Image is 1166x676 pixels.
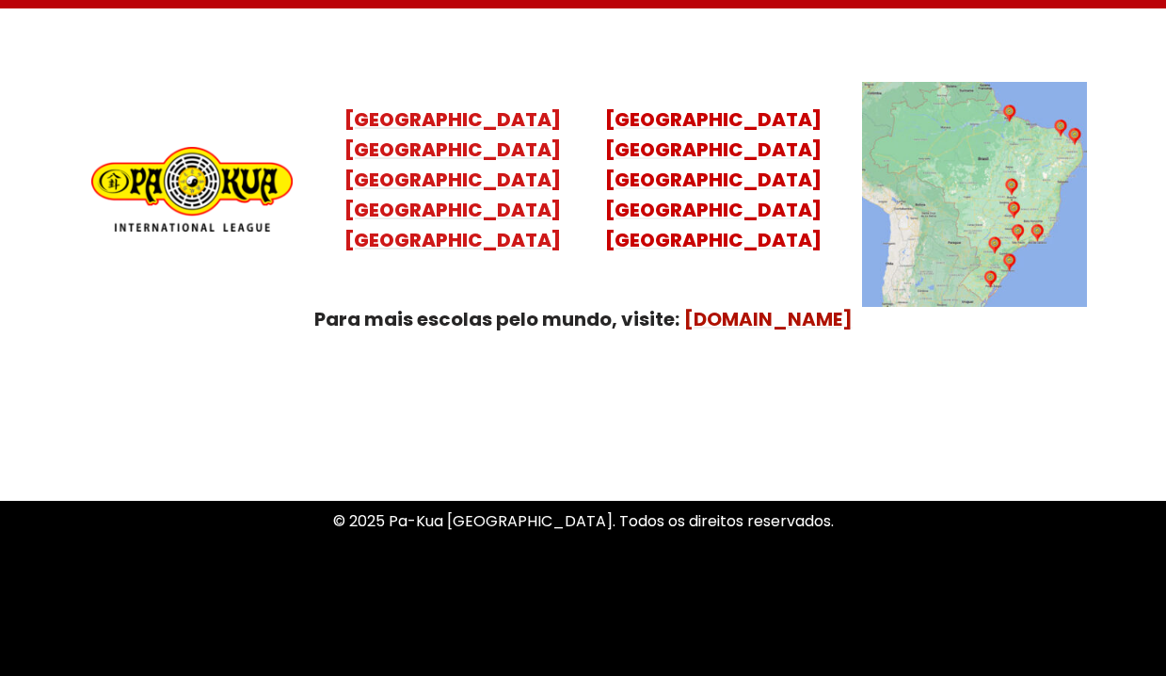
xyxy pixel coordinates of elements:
[344,137,561,253] mark: [GEOGRAPHIC_DATA] [GEOGRAPHIC_DATA] [GEOGRAPHIC_DATA] [GEOGRAPHIC_DATA]
[605,167,822,253] mark: [GEOGRAPHIC_DATA] [GEOGRAPHIC_DATA] [GEOGRAPHIC_DATA]
[605,106,822,163] mark: [GEOGRAPHIC_DATA] [GEOGRAPHIC_DATA]
[314,306,679,332] strong: Para mais escolas pelo mundo, visite:
[605,106,822,253] a: [GEOGRAPHIC_DATA][GEOGRAPHIC_DATA][GEOGRAPHIC_DATA][GEOGRAPHIC_DATA][GEOGRAPHIC_DATA]
[344,106,561,253] a: [GEOGRAPHIC_DATA][GEOGRAPHIC_DATA][GEOGRAPHIC_DATA][GEOGRAPHIC_DATA][GEOGRAPHIC_DATA]
[47,425,1120,475] p: Uma Escola de conhecimentos orientais para toda a família. Foco, habilidade concentração, conquis...
[499,589,667,611] a: Política de Privacidade
[344,106,561,133] mark: [GEOGRAPHIC_DATA]
[684,306,853,332] a: [DOMAIN_NAME]
[47,508,1120,534] p: © 2025 Pa-Kua [GEOGRAPHIC_DATA]. Todos os direitos reservados.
